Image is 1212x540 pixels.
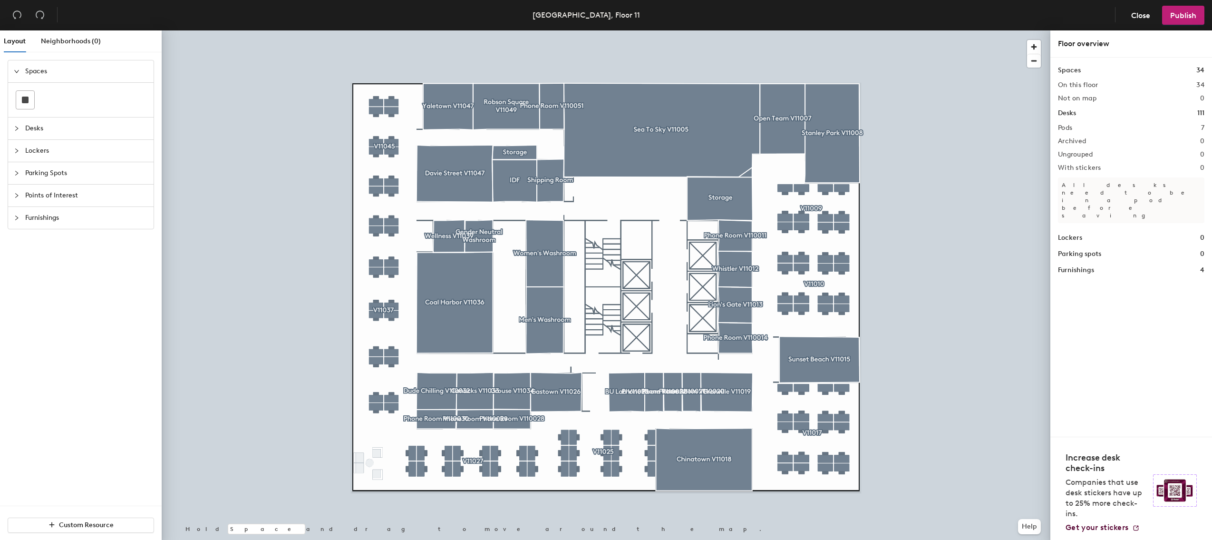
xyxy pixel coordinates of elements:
[1058,164,1101,172] h2: With stickers
[1066,452,1147,473] h4: Increase desk check-ins
[1058,151,1093,158] h2: Ungrouped
[1058,108,1076,118] h1: Desks
[1058,81,1098,89] h2: On this floor
[25,185,148,206] span: Points of Interest
[41,37,101,45] span: Neighborhoods (0)
[1058,249,1101,259] h1: Parking spots
[8,6,27,25] button: Undo (⌘ + Z)
[1200,151,1204,158] h2: 0
[1197,108,1204,118] h1: 111
[1058,38,1204,49] div: Floor overview
[14,69,19,74] span: expanded
[1018,519,1041,534] button: Help
[1066,477,1147,519] p: Companies that use desk stickers have up to 25% more check-ins.
[1058,95,1096,102] h2: Not on map
[1153,474,1197,507] img: Sticker logo
[14,170,19,176] span: collapsed
[14,126,19,131] span: collapsed
[8,518,154,533] button: Custom Resource
[25,140,148,162] span: Lockers
[1058,233,1082,243] h1: Lockers
[1200,137,1204,145] h2: 0
[1200,95,1204,102] h2: 0
[1200,249,1204,259] h1: 0
[1058,265,1094,275] h1: Furnishings
[25,207,148,229] span: Furnishings
[1200,233,1204,243] h1: 0
[1058,65,1081,76] h1: Spaces
[1058,177,1204,223] p: All desks need to be in a pod before saving
[1201,124,1204,132] h2: 7
[14,148,19,154] span: collapsed
[59,521,114,529] span: Custom Resource
[4,37,26,45] span: Layout
[1200,265,1204,275] h1: 4
[1170,11,1196,20] span: Publish
[1066,523,1140,532] a: Get your stickers
[25,118,148,139] span: Desks
[1058,124,1072,132] h2: Pods
[14,193,19,198] span: collapsed
[30,6,49,25] button: Redo (⌘ + ⇧ + Z)
[1058,137,1086,145] h2: Archived
[1131,11,1150,20] span: Close
[1162,6,1204,25] button: Publish
[25,162,148,184] span: Parking Spots
[1196,81,1204,89] h2: 34
[533,9,640,21] div: [GEOGRAPHIC_DATA], Floor 11
[1196,65,1204,76] h1: 34
[1066,523,1128,532] span: Get your stickers
[25,60,148,82] span: Spaces
[14,215,19,221] span: collapsed
[1200,164,1204,172] h2: 0
[1123,6,1158,25] button: Close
